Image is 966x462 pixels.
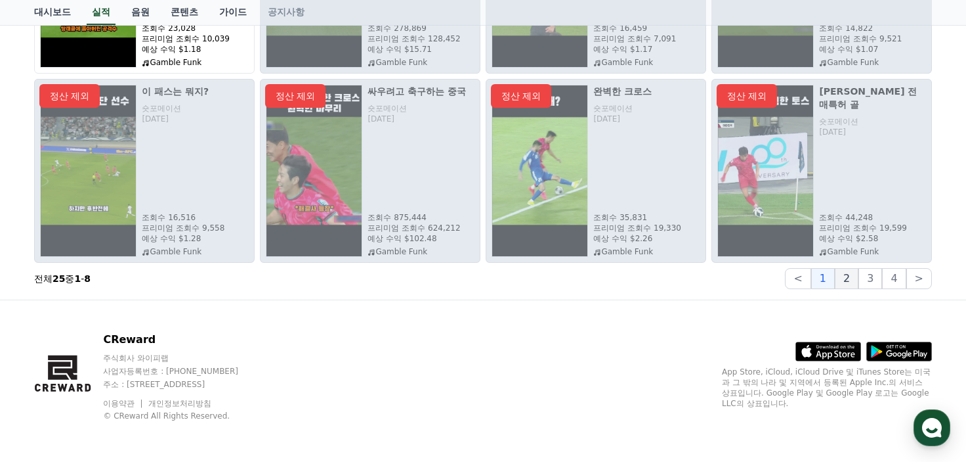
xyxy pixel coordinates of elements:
[103,353,263,363] p: 주식회사 와이피랩
[142,23,249,34] p: 조회수 23,028
[34,272,91,285] p: 전체 중 -
[103,379,263,390] p: 주소 : [STREET_ADDRESS]
[203,373,219,383] span: 설정
[103,411,263,421] p: © CReward All Rights Reserved.
[169,353,252,386] a: 설정
[142,44,249,55] p: 예상 수익 $1.18
[882,268,906,289] button: 4
[491,84,551,108] p: 정산 제외
[142,34,249,44] p: 프리미엄 조회수 10,039
[722,367,932,409] p: App Store, iCloud, iCloud Drive 및 iTunes Store는 미국과 그 밖의 나라 및 지역에서 등록된 Apple Inc.의 서비스 상표입니다. Goo...
[103,399,144,408] a: 이용약관
[906,268,932,289] button: >
[835,268,858,289] button: 2
[103,366,263,377] p: 사업자등록번호 : [PHONE_NUMBER]
[858,268,882,289] button: 3
[785,268,810,289] button: <
[87,353,169,386] a: 대화
[142,57,249,68] p: Gamble Funk
[52,273,65,284] strong: 25
[717,84,777,108] p: 정산 제외
[74,273,81,284] strong: 1
[811,268,835,289] button: 1
[120,373,136,384] span: 대화
[103,332,263,348] p: CReward
[265,84,325,108] p: 정산 제외
[39,84,100,108] p: 정산 제외
[84,273,91,284] strong: 8
[4,353,87,386] a: 홈
[41,373,49,383] span: 홈
[148,399,211,408] a: 개인정보처리방침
